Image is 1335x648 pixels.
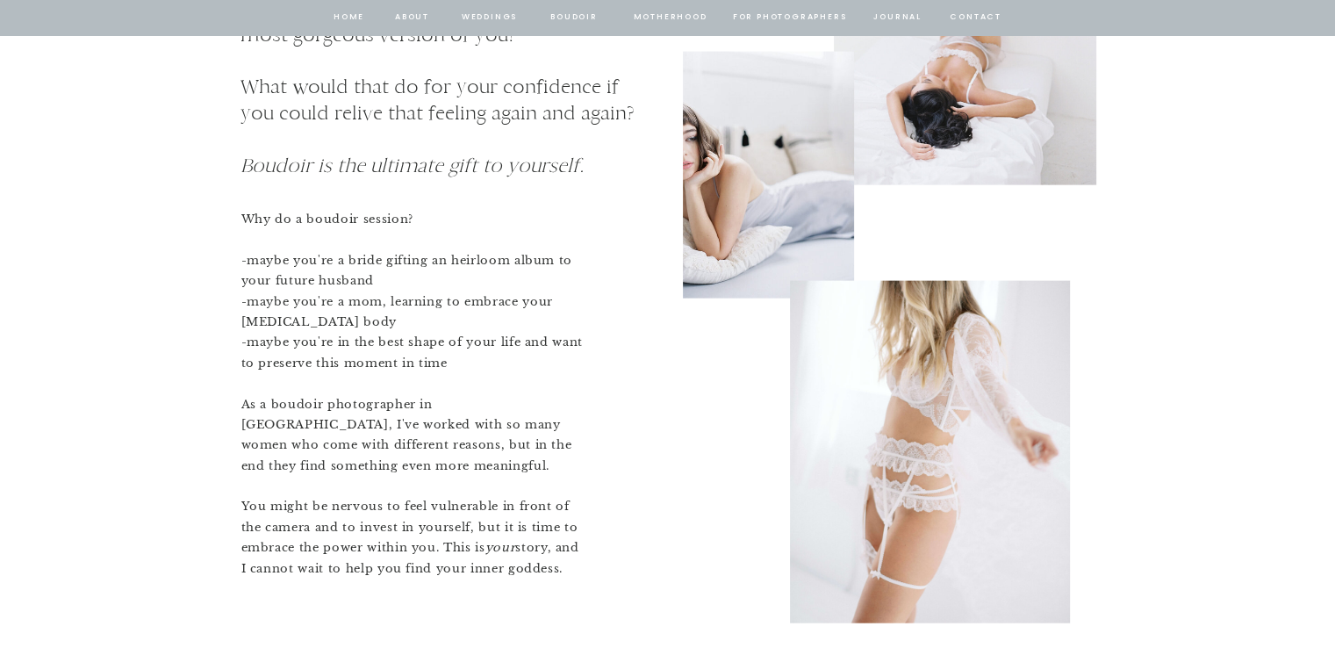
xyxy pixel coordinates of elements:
[733,10,847,25] a: for photographers
[240,621,401,637] a: Let's Connect
[485,540,516,555] i: your
[333,10,366,25] a: home
[241,209,588,584] p: Why do a boudoir session? -maybe you're a bride gifting an heirloom album to your future husband ...
[240,154,584,177] i: Boudoir is the ultimate gift to yourself.
[634,10,707,25] a: Motherhood
[948,10,1004,25] a: contact
[871,10,925,25] a: journal
[460,10,520,25] a: Weddings
[394,10,431,25] a: about
[549,10,599,25] a: BOUDOIR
